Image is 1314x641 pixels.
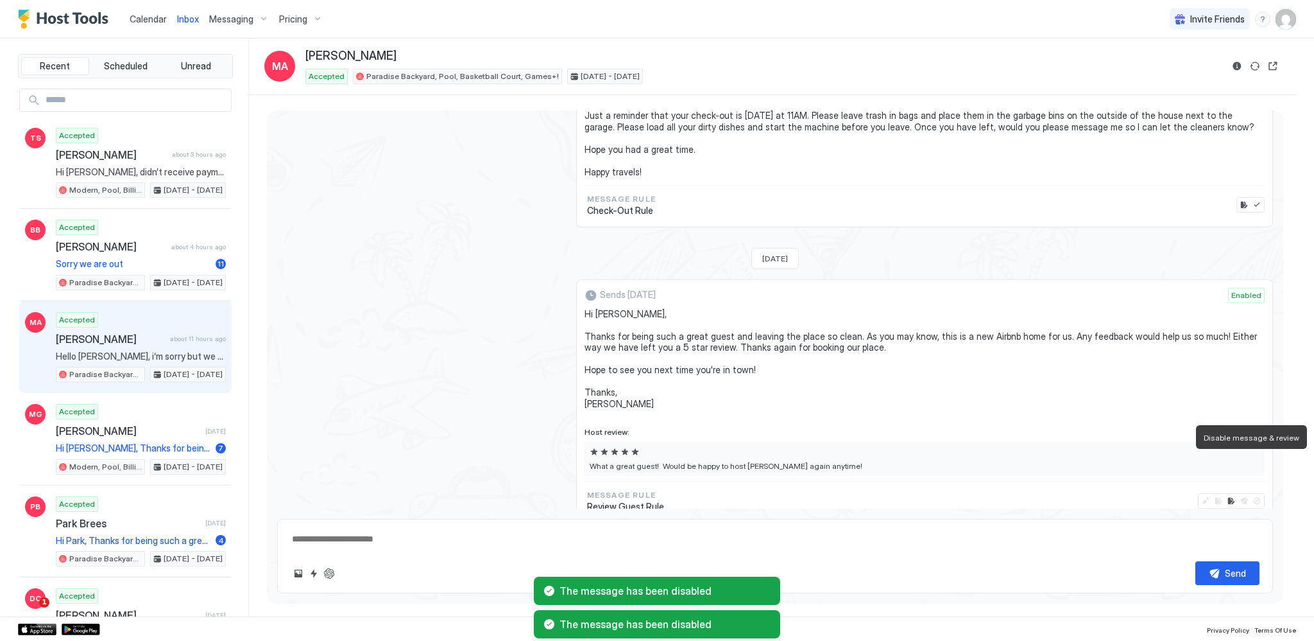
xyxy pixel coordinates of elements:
[1247,58,1263,74] button: Sync reservation
[218,259,224,268] span: 11
[56,443,210,454] span: Hi [PERSON_NAME], Thanks for being such a great guest and leaving the place so clean. As you may ...
[559,618,770,631] span: The message has been disabled
[59,222,95,233] span: Accepted
[1229,58,1245,74] button: Reservation information
[218,536,224,545] span: 4
[170,335,226,343] span: about 11 hours ago
[92,57,160,75] button: Scheduled
[1190,13,1245,25] span: Invite Friends
[69,461,142,473] span: Modern, Pool, Billiards, Sun & Fun
[172,150,226,159] span: about 3 hours ago
[272,58,288,74] span: MA
[56,148,167,161] span: [PERSON_NAME]
[321,566,337,581] button: ChatGPT Auto Reply
[559,584,770,597] span: The message has been disabled
[587,489,664,501] span: Message Rule
[291,566,306,581] button: Upload image
[30,224,40,236] span: BB
[59,498,95,510] span: Accepted
[587,205,656,216] span: Check-Out Rule
[56,351,226,362] span: Hello [PERSON_NAME], i‘m sorry but we can’t make it to [GEOGRAPHIC_DATA]. I know there’s no way t...
[56,240,166,253] span: [PERSON_NAME]
[177,13,199,24] span: Inbox
[1250,198,1263,211] button: Enable message
[56,258,210,270] span: Sorry we are out
[164,369,223,380] span: [DATE] - [DATE]
[1265,58,1281,74] button: Open reservation
[581,71,640,82] span: [DATE] - [DATE]
[1276,9,1296,30] div: User profile
[21,57,89,75] button: Recent
[1231,290,1261,301] span: Enabled
[69,369,142,380] span: Paradise Backyard, Pool, Basketball Court, Games+!
[584,427,1265,437] span: Host review:
[69,277,142,288] span: Paradise Backyard, Pool, Basketball Court, Games+!
[584,308,1265,410] span: Hi [PERSON_NAME], Thanks for being such a great guest and leaving the place so clean. As you may ...
[1255,12,1270,27] div: menu
[69,184,142,196] span: Modern, Pool, Billiards, Sun & Fun
[164,553,223,565] span: [DATE] - [DATE]
[600,289,656,301] span: Sends [DATE]
[130,13,167,24] span: Calendar
[56,166,226,178] span: Hi [PERSON_NAME], didn’t receive payment so i don’t have enough time to heat the pool up [DATE]. ...
[279,13,307,25] span: Pricing
[587,193,656,205] span: Message Rule
[218,443,223,453] span: 7
[56,333,165,346] span: [PERSON_NAME]
[1204,433,1299,443] span: Disable message & review
[56,517,200,530] span: Park Brees
[1225,495,1238,507] button: Edit rule
[40,60,70,72] span: Recent
[30,501,40,513] span: PB
[30,317,42,328] span: MA
[59,314,95,326] span: Accepted
[209,13,253,25] span: Messaging
[366,71,559,82] span: Paradise Backyard, Pool, Basketball Court, Games+!
[171,243,226,251] span: about 4 hours ago
[130,12,167,26] a: Calendar
[1225,566,1246,580] div: Send
[13,597,44,628] iframe: Intercom live chat
[59,406,95,417] span: Accepted
[39,597,49,608] span: 1
[306,566,321,581] button: Quick reply
[164,277,223,288] span: [DATE] - [DATE]
[205,427,226,435] span: [DATE]
[590,461,1259,471] span: What a great guest! Would be happy to host [PERSON_NAME] again anytime!
[30,132,41,144] span: TS
[59,130,95,141] span: Accepted
[181,60,211,72] span: Unread
[69,553,142,565] span: Paradise Backyard, Pool, Basketball Court, Games+!
[40,89,231,111] input: Input Field
[164,184,223,196] span: [DATE] - [DATE]
[177,12,199,26] a: Inbox
[305,49,397,64] span: [PERSON_NAME]
[309,71,345,82] span: Accepted
[587,501,664,513] span: Review Guest Rule
[584,87,1265,177] span: Hi [PERSON_NAME], Just a reminder that your check-out is [DATE] at 11AM. Please leave trash in ba...
[1195,561,1259,585] button: Send
[1238,198,1250,211] button: Edit rule
[762,254,788,263] span: [DATE]
[18,54,233,78] div: tab-group
[18,10,114,29] a: Host Tools Logo
[29,408,42,420] span: MG
[104,60,148,72] span: Scheduled
[162,57,230,75] button: Unread
[164,461,223,473] span: [DATE] - [DATE]
[205,519,226,527] span: [DATE]
[56,425,200,437] span: [PERSON_NAME]
[56,535,210,547] span: Hi Park, Thanks for being such a great guest and leaving the place so clean. As you may know, thi...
